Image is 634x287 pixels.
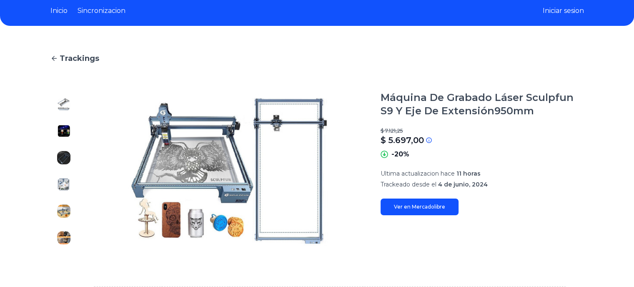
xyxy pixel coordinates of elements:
h1: Máquina De Grabado Láser Sculpfun S9 Y Eje De Extensión950mm [381,91,584,118]
a: Trackings [50,53,584,64]
img: Máquina De Grabado Láser Sculpfun S9 Y Eje De Extensión950mm [57,151,70,164]
img: Máquina De Grabado Láser Sculpfun S9 Y Eje De Extensión950mm [57,231,70,244]
img: Máquina De Grabado Láser Sculpfun S9 Y Eje De Extensión950mm [57,178,70,191]
span: 11 horas [456,170,481,177]
img: Máquina De Grabado Láser Sculpfun S9 Y Eje De Extensión950mm [57,124,70,138]
span: Trackings [60,53,99,64]
span: 4 de junio, 2024 [438,181,488,188]
a: Sincronizacion [78,6,125,16]
a: Ver en Mercadolibre [381,199,459,215]
p: $ 7.121,25 [381,128,584,134]
img: Máquina De Grabado Láser Sculpfun S9 Y Eje De Extensión950mm [57,204,70,218]
span: Trackeado desde el [381,181,436,188]
span: Ultima actualizacion hace [381,170,455,177]
button: Iniciar sesion [543,6,584,16]
p: -20% [391,149,409,159]
img: Máquina De Grabado Láser Sculpfun S9 Y Eje De Extensión950mm [94,91,364,251]
p: $ 5.697,00 [381,134,424,146]
img: Máquina De Grabado Láser Sculpfun S9 Y Eje De Extensión950mm [57,98,70,111]
a: Inicio [50,6,68,16]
